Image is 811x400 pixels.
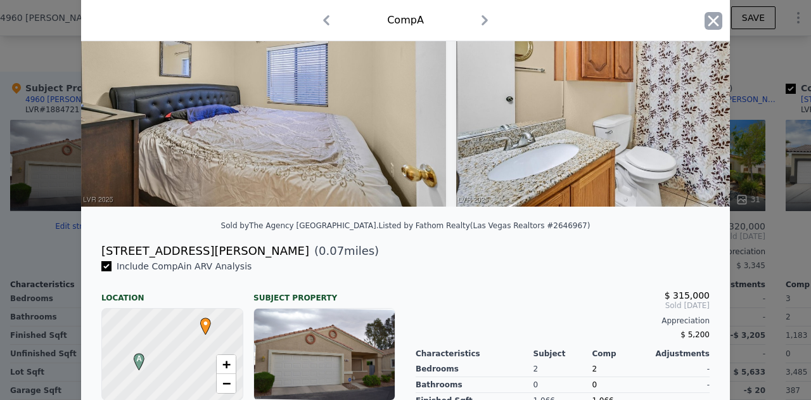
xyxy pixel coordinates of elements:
div: Adjustments [651,349,710,359]
div: 0 [533,377,592,393]
div: Comp [592,349,651,359]
div: Listed by Fathom Realty (Las Vegas Realtors #2646967) [378,221,590,230]
div: • [197,318,205,325]
div: - [651,361,710,377]
div: Location [101,283,243,303]
div: Characteristics [416,349,533,359]
span: $ 5,200 [680,330,710,339]
span: • [197,314,214,333]
a: Zoom out [217,374,236,393]
span: 2 [592,365,597,373]
span: − [222,375,231,391]
div: 0 [592,377,651,393]
span: A [131,353,148,365]
div: Subject [533,349,592,359]
span: Include Comp A in ARV Analysis [112,261,257,271]
span: + [222,356,231,372]
div: Bathrooms [416,377,533,393]
div: Appreciation [416,316,710,326]
div: Sold by The Agency [GEOGRAPHIC_DATA] . [221,221,379,230]
a: Zoom in [217,355,236,374]
span: ( miles) [309,242,379,260]
div: - [651,377,710,393]
span: $ 315,000 [665,290,710,300]
div: 2 [533,361,592,377]
div: [STREET_ADDRESS][PERSON_NAME] [101,242,309,260]
div: A [131,353,138,361]
div: Subject Property [253,283,395,303]
span: 0.07 [319,244,344,257]
div: Bedrooms [416,361,533,377]
div: Comp A [387,13,424,28]
span: Sold [DATE] [416,300,710,311]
